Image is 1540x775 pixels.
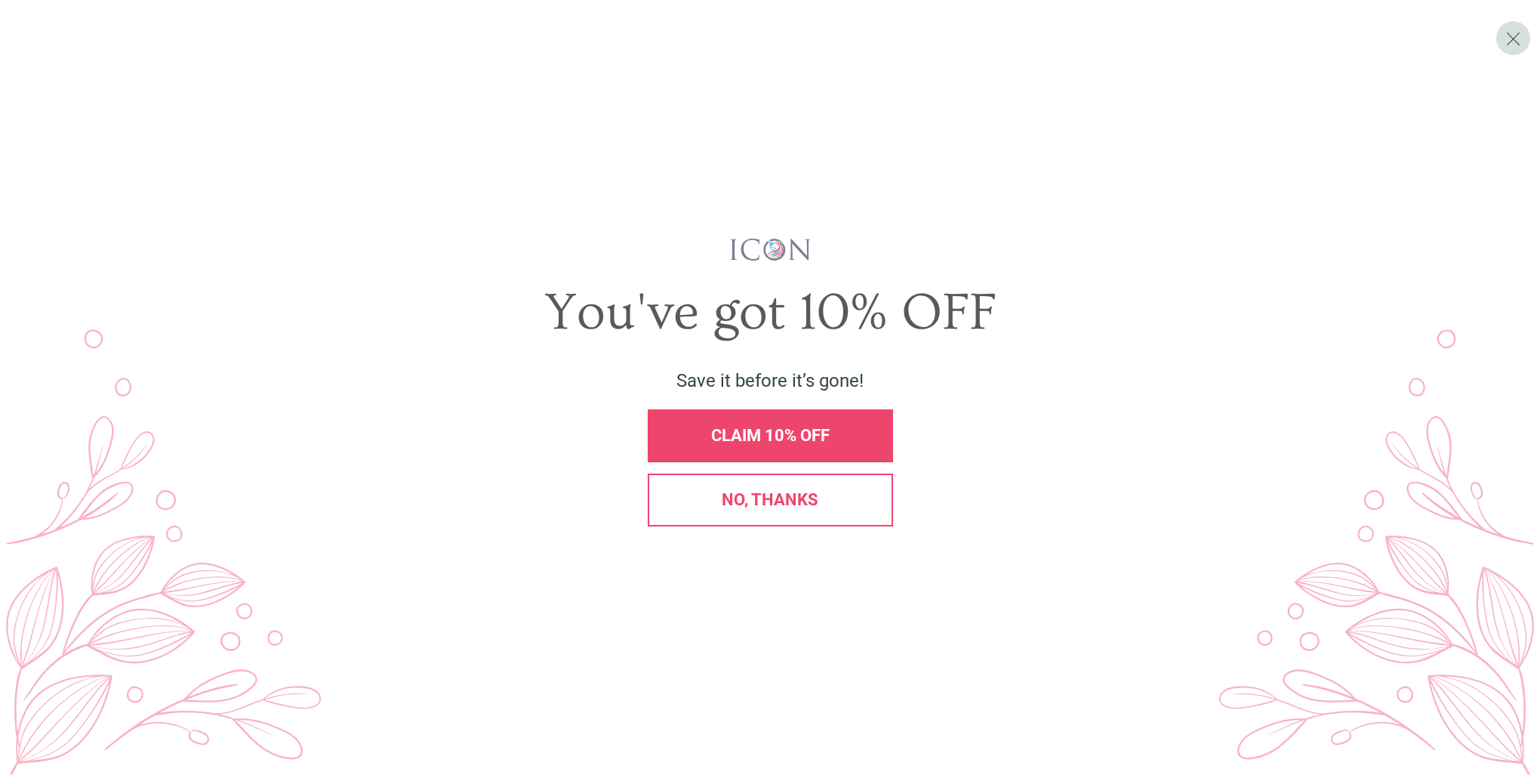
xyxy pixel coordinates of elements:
[676,370,864,391] span: Save it before it’s gone!
[544,283,996,342] span: You've got 10% OFF
[1505,27,1521,50] span: X
[722,490,818,509] span: No, thanks
[728,237,813,263] img: iconwallstickersl_1754656298800.png
[711,426,830,445] span: CLAIM 10% OFF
